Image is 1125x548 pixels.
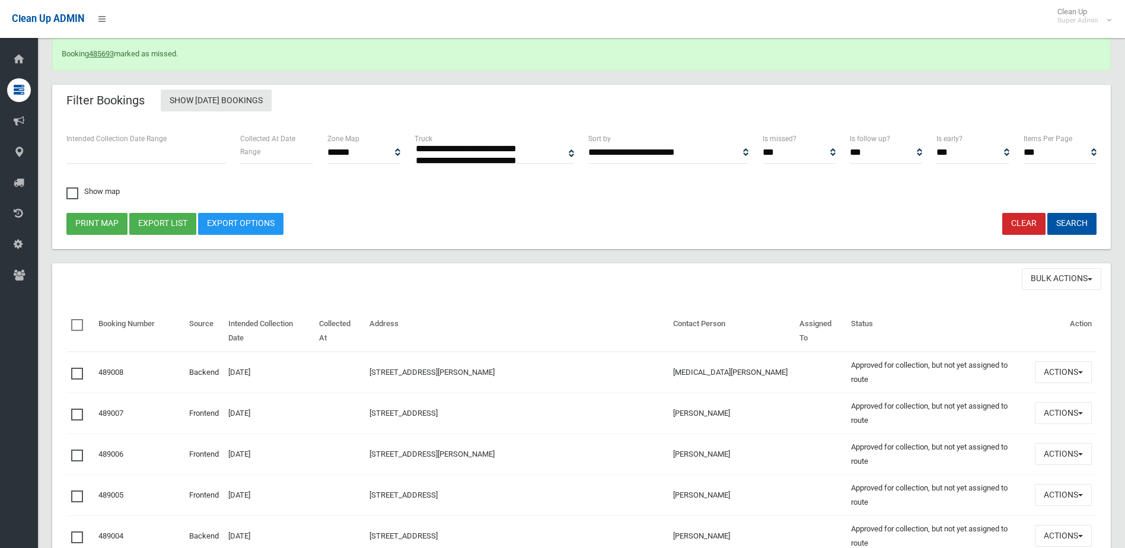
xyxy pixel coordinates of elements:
button: Print map [66,213,128,235]
a: 485693 [89,49,114,58]
td: [DATE] [224,393,314,434]
a: 489007 [98,409,123,418]
th: Booking Number [94,311,184,352]
th: Source [184,311,224,352]
a: [STREET_ADDRESS] [369,531,438,540]
td: Frontend [184,393,224,434]
small: Super Admin [1057,16,1098,25]
button: Actions [1035,484,1092,506]
a: [STREET_ADDRESS] [369,490,438,499]
button: Actions [1035,525,1092,547]
td: Approved for collection, but not yet assigned to route [846,393,1030,434]
td: Approved for collection, but not yet assigned to route [846,434,1030,474]
span: Show map [66,187,120,195]
th: Collected At [314,311,365,352]
td: [MEDICAL_DATA][PERSON_NAME] [668,352,794,393]
th: Status [846,311,1030,352]
header: Filter Bookings [52,89,159,112]
button: Export list [129,213,196,235]
a: Export Options [198,213,283,235]
button: Actions [1035,443,1092,465]
a: 489005 [98,490,123,499]
button: Actions [1035,361,1092,383]
th: Address [365,311,668,352]
span: Clean Up [1051,7,1110,25]
a: 489008 [98,368,123,377]
th: Action [1030,311,1097,352]
label: Truck [415,132,432,145]
button: Search [1047,213,1097,235]
td: Frontend [184,434,224,474]
button: Actions [1035,402,1092,424]
th: Intended Collection Date [224,311,314,352]
a: [STREET_ADDRESS] [369,409,438,418]
a: Clear [1002,213,1046,235]
td: [DATE] [224,474,314,515]
td: Backend [184,352,224,393]
a: [STREET_ADDRESS][PERSON_NAME] [369,450,495,458]
span: Clean Up ADMIN [12,13,84,24]
a: [STREET_ADDRESS][PERSON_NAME] [369,368,495,377]
a: Show [DATE] Bookings [161,90,272,111]
th: Contact Person [668,311,794,352]
td: Frontend [184,474,224,515]
td: [PERSON_NAME] [668,393,794,434]
button: Bulk Actions [1022,268,1101,290]
td: [DATE] [224,434,314,474]
td: Approved for collection, but not yet assigned to route [846,474,1030,515]
td: [DATE] [224,352,314,393]
a: 489006 [98,450,123,458]
td: [PERSON_NAME] [668,434,794,474]
th: Assigned To [795,311,846,352]
div: Booking marked as missed. [52,37,1111,71]
a: 489004 [98,531,123,540]
td: Approved for collection, but not yet assigned to route [846,352,1030,393]
td: [PERSON_NAME] [668,474,794,515]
